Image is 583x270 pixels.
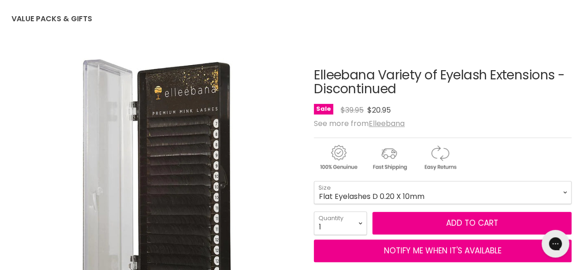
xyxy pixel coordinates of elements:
span: Add to cart [446,217,498,228]
img: genuine.gif [314,144,363,172]
span: Sale [314,104,333,114]
h1: Elleebana Variety of Eyelash Extensions - Discontinued [314,68,571,97]
a: Elleebana [369,118,405,129]
span: See more from [314,118,405,129]
a: Value Packs & Gifts [5,9,99,29]
span: $20.95 [367,105,391,115]
img: shipping.gif [365,144,413,172]
span: $39.95 [341,105,364,115]
img: returns.gif [415,144,464,172]
button: NOTIFY ME WHEN IT'S AVAILABLE [314,240,571,263]
button: Add to cart [372,212,571,235]
select: Quantity [314,211,367,234]
iframe: Gorgias live chat messenger [537,227,574,261]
